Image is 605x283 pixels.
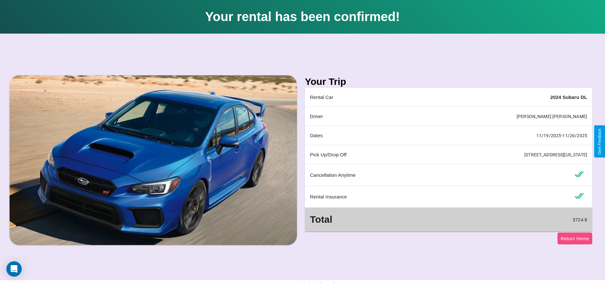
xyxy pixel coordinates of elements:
td: [PERSON_NAME] [PERSON_NAME] [422,107,592,126]
p: Rental Insurance [310,192,417,201]
div: Open Intercom Messenger [6,261,22,277]
p: Rental Car [310,93,417,101]
p: Driver [310,112,417,121]
p: Pick Up/Drop Off [310,150,417,159]
div: Give Feedback [597,129,602,154]
h4: 2024 Subaru DL [427,94,587,101]
td: 11 / 19 / 2025 - 11 / 26 / 2025 [422,126,592,145]
h3: Your Trip [305,76,346,87]
h3: Total [310,213,417,227]
td: $ 724.8 [422,208,592,232]
p: Cancellation Anytime [310,171,417,179]
td: [STREET_ADDRESS][US_STATE] [422,145,592,164]
p: Dates [310,131,417,140]
button: Return Home [557,233,592,244]
table: simple table [305,88,592,232]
